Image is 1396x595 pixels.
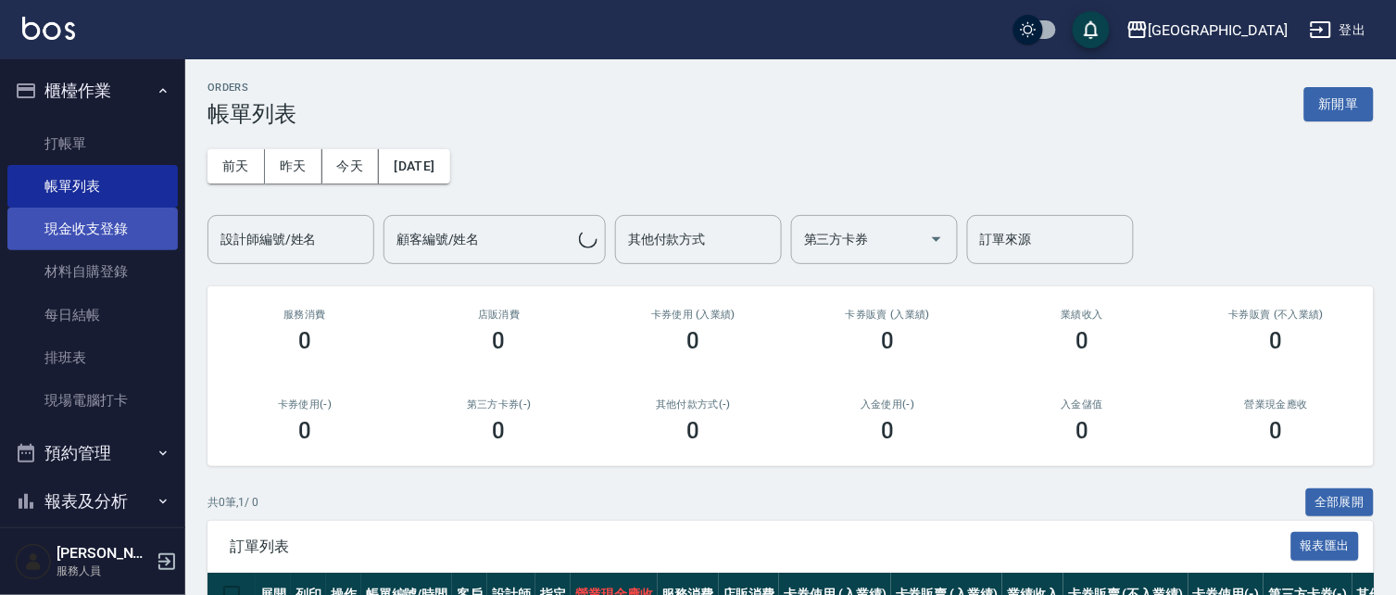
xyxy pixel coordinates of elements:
[424,309,574,321] h2: 店販消費
[7,477,178,525] button: 報表及分析
[1149,19,1288,42] div: [GEOGRAPHIC_DATA]
[57,544,151,563] h5: [PERSON_NAME]
[1007,309,1157,321] h2: 業績收入
[7,379,178,422] a: 現場電腦打卡
[1270,328,1283,354] h3: 0
[1119,11,1295,49] button: [GEOGRAPHIC_DATA]
[812,399,962,411] h2: 入金使用(-)
[424,399,574,411] h2: 第三方卡券(-)
[298,328,311,354] h3: 0
[7,294,178,336] a: 每日結帳
[881,418,894,444] h3: 0
[379,149,449,184] button: [DATE]
[1302,13,1374,47] button: 登出
[7,336,178,379] a: 排班表
[230,399,380,411] h2: 卡券使用(-)
[208,149,265,184] button: 前天
[15,543,52,580] img: Person
[1270,418,1283,444] h3: 0
[7,429,178,477] button: 預約管理
[1201,309,1352,321] h2: 卡券販賣 (不入業績)
[1201,399,1352,411] h2: 營業現金應收
[1291,537,1360,554] a: 報表匯出
[1304,95,1374,112] a: 新開單
[57,563,151,579] p: 服務人員
[265,149,322,184] button: 昨天
[1304,87,1374,121] button: 新開單
[812,309,962,321] h2: 卡券販賣 (入業績)
[1073,11,1110,48] button: save
[619,399,769,411] h2: 其他付款方式(-)
[298,418,311,444] h3: 0
[687,418,700,444] h3: 0
[322,149,380,184] button: 今天
[7,250,178,293] a: 材料自購登錄
[1007,399,1157,411] h2: 入金儲值
[7,208,178,250] a: 現金收支登錄
[22,17,75,40] img: Logo
[230,538,1291,556] span: 訂單列表
[1306,488,1375,517] button: 全部展開
[7,122,178,165] a: 打帳單
[1291,532,1360,561] button: 報表匯出
[881,328,894,354] h3: 0
[208,101,296,127] h3: 帳單列表
[1075,418,1088,444] h3: 0
[7,67,178,115] button: 櫃檯作業
[493,418,506,444] h3: 0
[7,165,178,208] a: 帳單列表
[7,525,178,573] button: 客戶管理
[922,224,951,254] button: Open
[493,328,506,354] h3: 0
[687,328,700,354] h3: 0
[619,309,769,321] h2: 卡券使用 (入業績)
[208,494,258,511] p: 共 0 筆, 1 / 0
[230,309,380,321] h3: 服務消費
[208,82,296,94] h2: ORDERS
[1075,328,1088,354] h3: 0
